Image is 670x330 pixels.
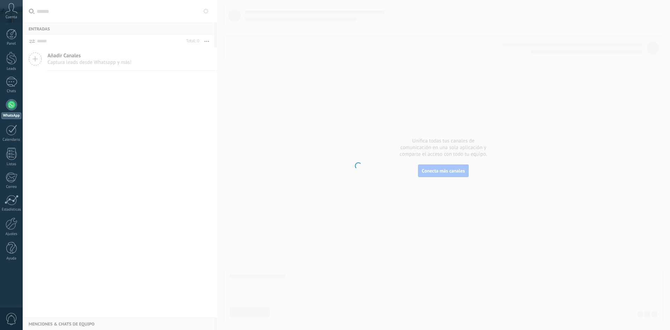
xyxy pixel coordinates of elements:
div: Leads [1,67,22,71]
div: Chats [1,89,22,94]
div: Estadísticas [1,207,22,212]
div: Ayuda [1,256,22,261]
span: Cuenta [6,15,17,20]
div: WhatsApp [1,112,21,119]
div: Correo [1,185,22,189]
div: Listas [1,162,22,167]
div: Ajustes [1,232,22,236]
div: Panel [1,42,22,46]
div: Calendario [1,138,22,142]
